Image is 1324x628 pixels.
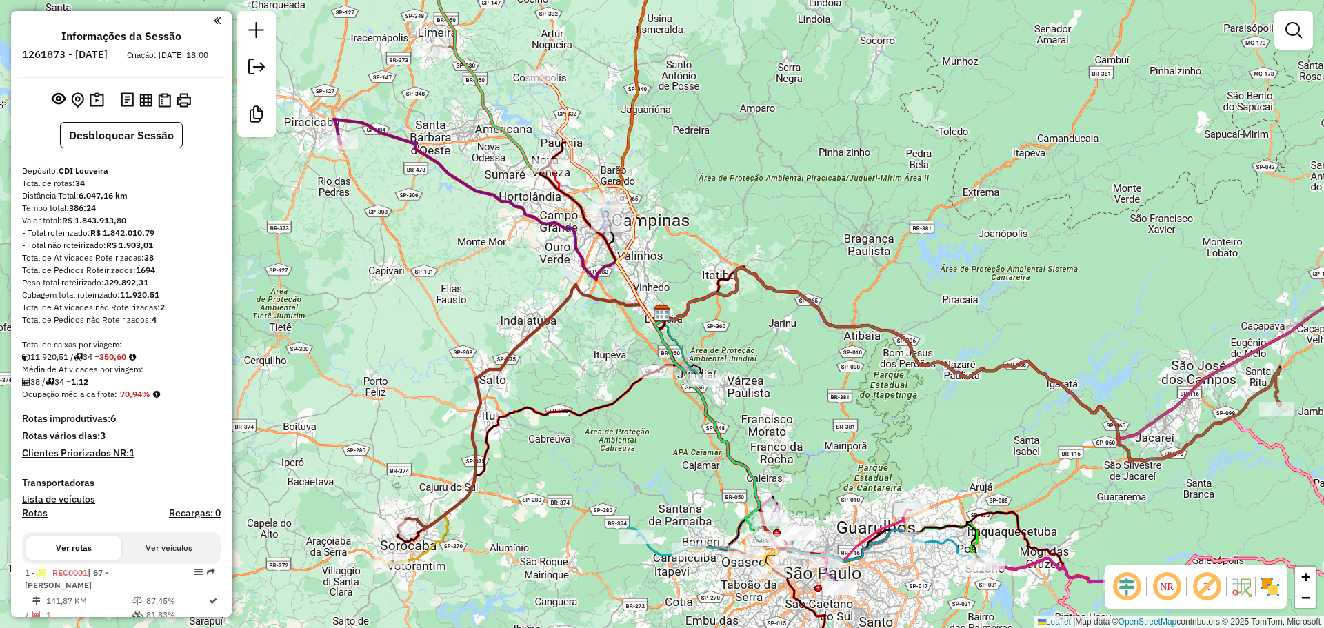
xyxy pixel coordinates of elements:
div: Total de Atividades Roteirizadas: [22,252,221,264]
i: % de utilização do peso [132,597,143,605]
strong: R$ 1.843.913,80 [62,215,126,225]
div: Cubagem total roteirizado: [22,289,221,301]
div: Total de rotas: [22,177,221,190]
h4: Informações da Sessão [61,30,181,43]
strong: 70,94% [120,389,150,399]
button: Centralizar mapa no depósito ou ponto de apoio [68,90,87,111]
button: Visualizar relatório de Roteirização [137,90,155,109]
em: Média calculada utilizando a maior ocupação (%Peso ou %Cubagem) de cada rota da sessão. Rotas cro... [153,390,160,398]
strong: R$ 1.903,01 [106,240,153,250]
div: Valor total: [22,214,221,227]
div: Atividade não roteirizada - TEGOM DISTRIBUIDORA DE BEBIDAS E ALIMENT [823,581,857,595]
strong: 386:24 [69,203,96,213]
i: Cubagem total roteirizado [22,353,30,361]
td: / [25,608,32,622]
div: Total de Atividades não Roteirizadas: [22,301,221,314]
i: Distância Total [32,597,41,605]
strong: 329.892,31 [104,277,148,287]
button: Ver veículos [121,536,217,560]
a: Zoom in [1295,567,1316,587]
div: - Total roteirizado: [22,227,221,239]
td: 1 [46,608,132,622]
span: Ocupação média da frota: [22,389,117,399]
img: Fluxo de ruas [1230,576,1252,598]
strong: 1694 [136,265,155,275]
button: Painel de Sugestão [87,90,107,111]
strong: 1 [129,447,134,459]
span: − [1301,589,1310,606]
strong: CDI Louveira [59,165,108,176]
img: Exibir/Ocultar setores [1259,576,1281,598]
strong: 4 [152,314,157,325]
div: Depósito: [22,165,221,177]
div: Média de Atividades por viagem: [22,363,221,376]
a: Exibir filtros [1280,17,1307,44]
h4: Rotas vários dias: [22,430,221,442]
span: 1 - [25,567,108,590]
em: Opções [194,568,203,576]
span: REC0001 [52,567,88,578]
i: Rota otimizada [209,597,217,605]
td: 81,83% [146,608,208,622]
td: 141,87 KM [46,594,132,608]
strong: 34 [75,178,85,188]
div: Total de Pedidos não Roteirizados: [22,314,221,326]
h4: Lista de veículos [22,494,221,505]
strong: 38 [144,252,154,263]
button: Visualizar Romaneio [155,90,174,110]
a: Rotas [22,507,48,519]
div: Total de Pedidos Roteirizados: [22,264,221,276]
strong: 3 [100,429,106,442]
em: Rota exportada [207,568,215,576]
strong: 2 [160,302,165,312]
strong: R$ 1.842.010,79 [90,227,154,238]
span: + [1301,568,1310,585]
i: Total de Atividades [22,378,30,386]
div: Tempo total: [22,202,221,214]
a: Leaflet [1038,617,1071,627]
div: Distância Total: [22,190,221,202]
h4: Clientes Priorizados NR: [22,447,221,459]
a: Zoom out [1295,587,1316,608]
img: CDI Louveira [653,305,671,323]
strong: 6.047,16 km [79,190,128,201]
button: Imprimir Rotas [174,90,194,110]
a: Exportar sessão [243,53,270,84]
button: Logs desbloquear sessão [118,90,137,111]
i: % de utilização da cubagem [132,611,143,619]
i: Meta Caixas/viagem: 556,40 Diferença: -205,80 [129,353,136,361]
span: | [1073,617,1075,627]
strong: 350,60 [99,352,126,362]
button: Exibir sessão original [49,89,68,111]
span: Ocultar NR [1150,570,1183,603]
div: 11.920,51 / 34 = [22,351,221,363]
strong: 1,12 [71,376,88,387]
a: OpenStreetMap [1119,617,1177,627]
div: 38 / 34 = [22,376,221,388]
i: Total de Atividades [32,611,41,619]
button: Desbloquear Sessão [60,122,183,148]
div: Peso total roteirizado: [22,276,221,289]
td: 87,45% [146,594,208,608]
div: - Total não roteirizado: [22,239,221,252]
div: Total de caixas por viagem: [22,338,221,351]
i: Total de rotas [74,353,83,361]
h6: 1261873 - [DATE] [22,48,108,61]
h4: Transportadoras [22,477,221,489]
h4: Recargas: 0 [169,507,221,519]
i: Total de rotas [46,378,54,386]
button: Ver rotas [26,536,121,560]
div: Criação: [DATE] 18:00 [121,49,214,61]
h4: Rotas improdutivas: [22,413,221,425]
a: Nova sessão e pesquisa [243,17,270,48]
span: | 67 - [PERSON_NAME] [25,567,108,590]
strong: 11.920,51 [120,290,159,300]
div: Atividade não roteirizada - VIOLETA ITABERABA [781,526,816,540]
a: Criar modelo [243,101,270,132]
strong: 6 [110,412,116,425]
span: Exibir rótulo [1190,570,1223,603]
div: Map data © contributors,© 2025 TomTom, Microsoft [1034,616,1324,628]
span: Ocultar deslocamento [1110,570,1143,603]
a: Clique aqui para minimizar o painel [214,12,221,28]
